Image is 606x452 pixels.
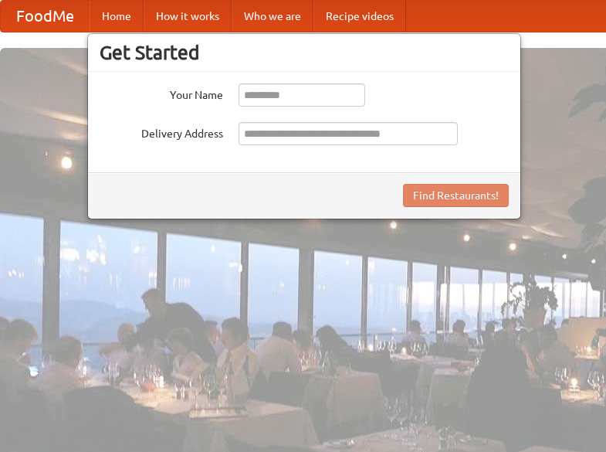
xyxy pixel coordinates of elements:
[100,83,223,103] label: Your Name
[100,41,509,64] h3: Get Started
[1,1,90,32] a: FoodMe
[144,1,232,32] a: How it works
[100,122,223,141] label: Delivery Address
[90,1,144,32] a: Home
[403,184,509,207] button: Find Restaurants!
[232,1,313,32] a: Who we are
[313,1,406,32] a: Recipe videos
